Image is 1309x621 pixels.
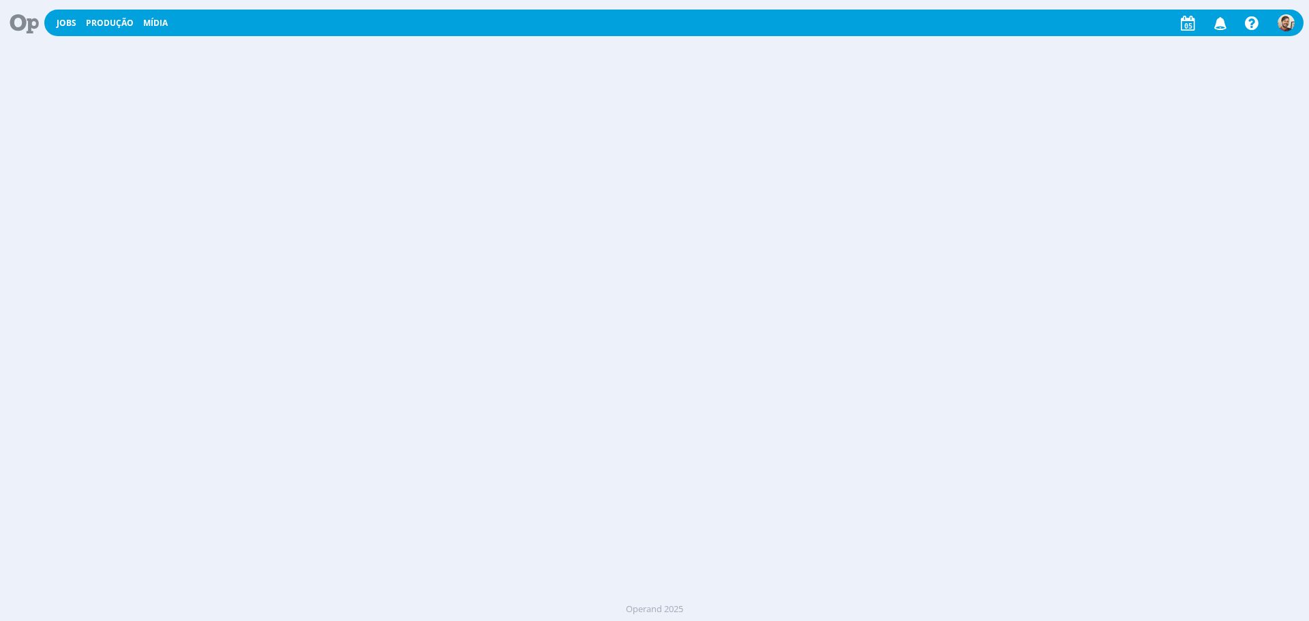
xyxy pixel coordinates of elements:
[82,18,138,29] button: Produção
[1278,14,1295,31] img: G
[143,17,168,29] a: Mídia
[86,17,134,29] a: Produção
[1277,11,1295,35] button: G
[52,18,80,29] button: Jobs
[57,17,76,29] a: Jobs
[139,18,172,29] button: Mídia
